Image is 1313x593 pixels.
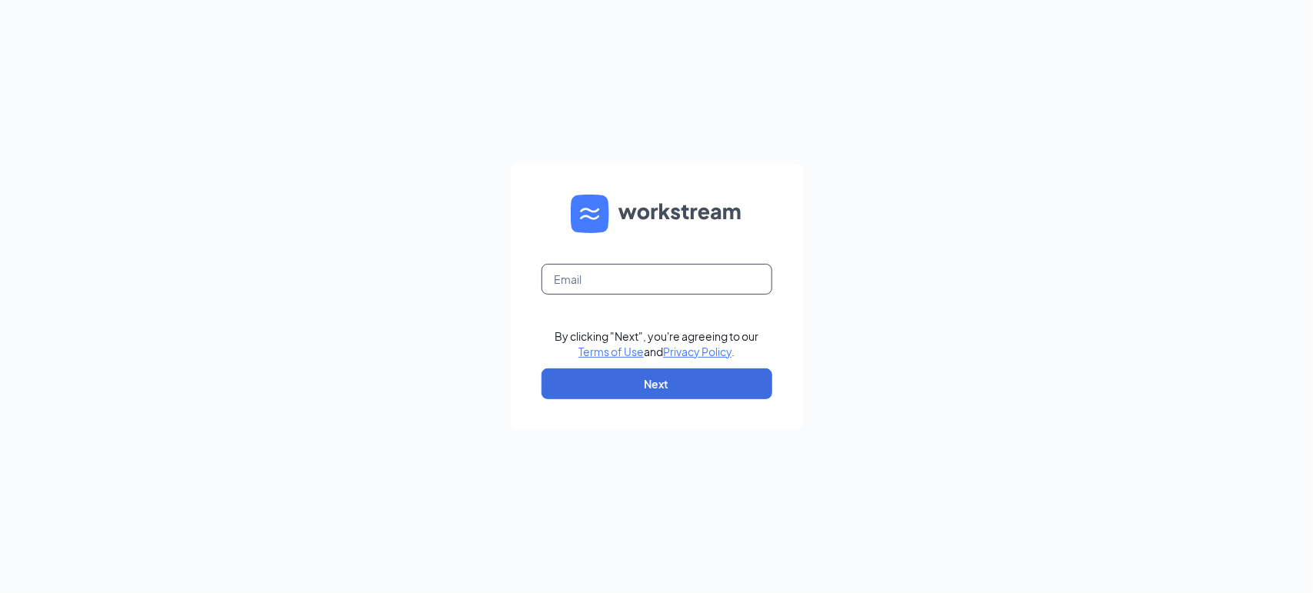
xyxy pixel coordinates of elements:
input: Email [542,264,772,295]
a: Terms of Use [578,345,644,358]
a: Privacy Policy [663,345,731,358]
img: WS logo and Workstream text [571,195,743,233]
button: Next [542,368,772,399]
div: By clicking "Next", you're agreeing to our and . [555,328,758,359]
